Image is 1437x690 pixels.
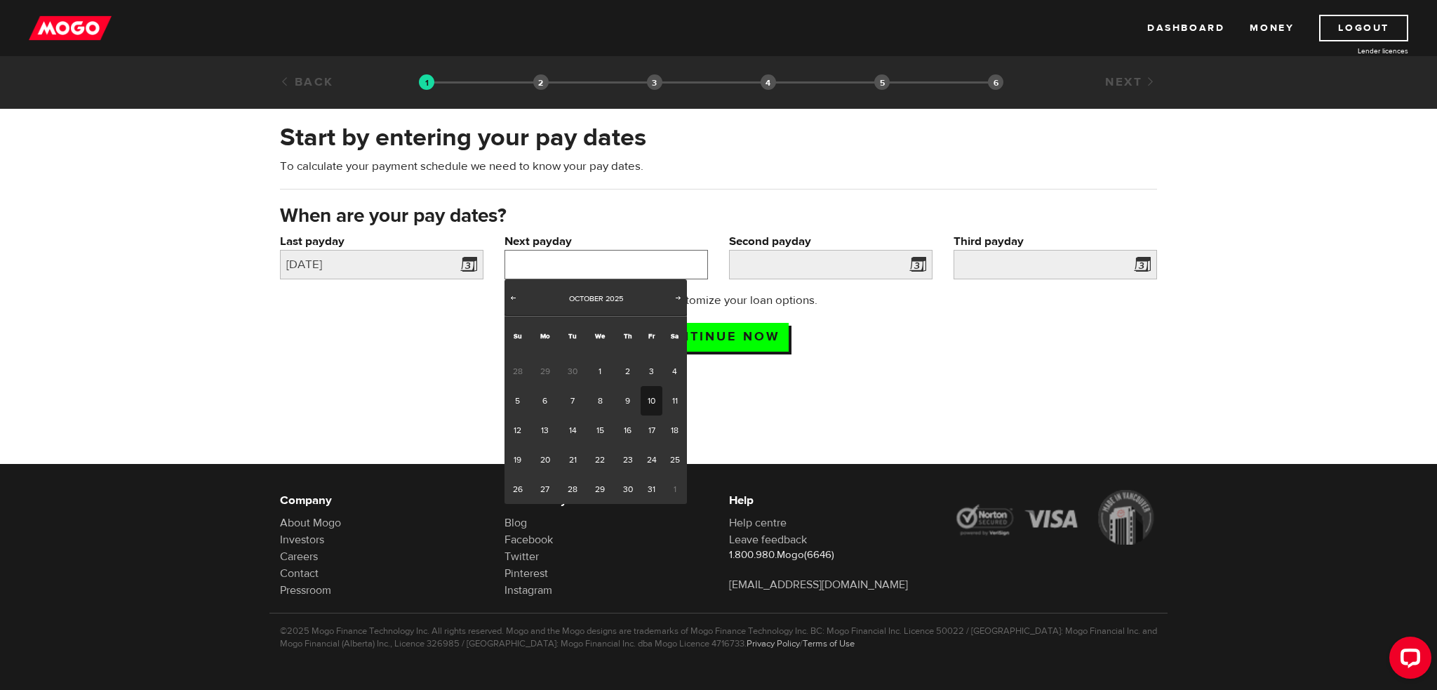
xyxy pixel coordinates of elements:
a: 27 [530,475,559,504]
span: 29 [530,357,559,386]
a: 25 [662,445,687,475]
a: Facebook [504,533,553,547]
a: 8 [586,386,615,416]
a: Help centre [729,516,787,530]
a: 18 [662,416,687,445]
h6: Company [280,492,483,509]
a: 26 [504,475,530,504]
a: Terms of Use [803,638,855,649]
h2: Start by entering your pay dates [280,123,1157,152]
img: mogo_logo-11ee424be714fa7cbb0f0f49df9e16ec.png [29,15,112,41]
span: Saturday [671,331,679,340]
a: Prev [506,292,520,306]
a: Back [280,74,334,90]
a: 29 [586,475,615,504]
label: Second payday [729,233,933,250]
a: About Mogo [280,516,341,530]
h3: When are your pay dates? [280,205,1157,227]
span: 28 [504,357,530,386]
p: To calculate your payment schedule we need to know your pay dates. [280,158,1157,175]
a: 23 [615,445,641,475]
h6: Help [729,492,933,509]
a: 13 [530,416,559,445]
label: Next payday [504,233,708,250]
span: Sunday [514,331,522,340]
span: Prev [507,292,519,303]
span: Friday [648,331,655,340]
a: Privacy Policy [747,638,800,649]
a: 11 [662,386,687,416]
span: Tuesday [568,331,577,340]
a: Investors [280,533,324,547]
a: 6 [530,386,559,416]
a: Pinterest [504,566,548,580]
a: 14 [559,416,585,445]
a: Contact [280,566,319,580]
input: Continue now [648,323,789,352]
p: ©2025 Mogo Finance Technology Inc. All rights reserved. Mogo and the Mogo designs are trademarks ... [280,625,1157,650]
iframe: LiveChat chat widget [1378,631,1437,690]
a: 5 [504,386,530,416]
a: 7 [559,386,585,416]
span: October [569,293,603,304]
a: 3 [641,357,662,386]
span: Monday [540,331,550,340]
a: 2 [615,357,641,386]
img: transparent-188c492fd9eaac0f573672f40bb141c2.gif [419,74,434,90]
a: Twitter [504,550,539,564]
a: 24 [641,445,662,475]
img: legal-icons-92a2ffecb4d32d839781d1b4e4802d7b.png [954,490,1157,545]
p: 1.800.980.Mogo(6646) [729,548,933,562]
a: 30 [615,475,641,504]
a: 19 [504,445,530,475]
a: Careers [280,550,318,564]
a: 15 [586,416,615,445]
span: Next [673,292,684,303]
a: 4 [662,357,687,386]
a: Instagram [504,583,552,597]
span: 1 [662,475,687,504]
a: 12 [504,416,530,445]
span: 30 [559,357,585,386]
label: Last payday [280,233,483,250]
a: Money [1250,15,1294,41]
a: Next [671,292,686,306]
span: Wednesday [595,331,605,340]
a: Logout [1319,15,1408,41]
a: 20 [530,445,559,475]
label: Third payday [954,233,1157,250]
a: [EMAIL_ADDRESS][DOMAIN_NAME] [729,578,908,592]
a: 10 [641,386,662,416]
a: Lender licences [1303,46,1408,56]
a: Pressroom [280,583,331,597]
a: 9 [615,386,641,416]
a: 17 [641,416,662,445]
a: 22 [586,445,615,475]
a: 16 [615,416,641,445]
span: Thursday [624,331,632,340]
a: 21 [559,445,585,475]
a: Dashboard [1147,15,1224,41]
a: 1 [586,357,615,386]
a: Next [1105,74,1157,90]
a: Blog [504,516,527,530]
p: Next up: Customize your loan options. [580,292,858,309]
a: 31 [641,475,662,504]
a: 28 [559,475,585,504]
span: 2025 [606,293,623,304]
a: Leave feedback [729,533,807,547]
